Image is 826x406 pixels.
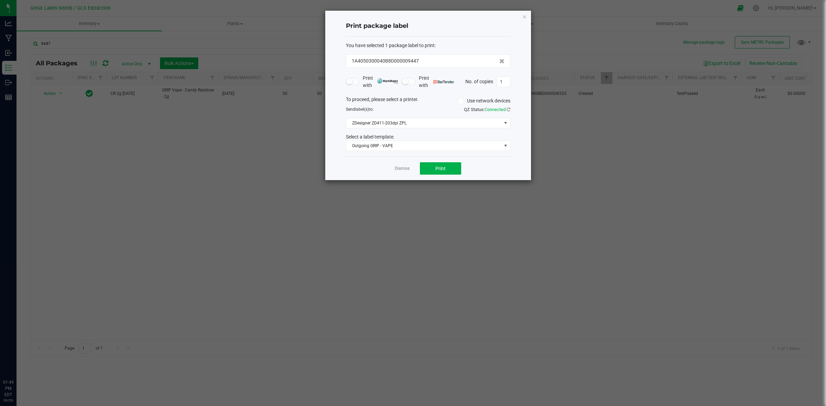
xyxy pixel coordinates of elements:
[465,78,493,84] span: No. of copies
[346,107,374,112] span: Send to:
[352,57,419,65] span: 1A4050300040B8D000009447
[377,78,398,84] img: mark_magic_cybra.png
[341,96,516,106] div: To proceed, please select a printer.
[346,43,435,48] span: You have selected 1 package label to print
[435,166,446,171] span: Print
[346,118,501,128] span: ZDesigner ZD411-203dpi ZPL
[464,107,510,112] span: QZ Status:
[419,75,454,89] span: Print with
[395,166,410,172] a: Dismiss
[433,80,454,84] img: bartender.png
[7,351,28,372] iframe: Resource center
[458,97,510,105] label: Use network devices
[346,141,501,151] span: Outgoing GRIP - VAPE
[420,162,461,175] button: Print
[363,75,398,89] span: Print with
[346,42,510,49] div: :
[355,107,369,112] span: label(s)
[485,107,506,112] span: Connected
[341,133,516,141] div: Select a label template.
[346,22,510,31] h4: Print package label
